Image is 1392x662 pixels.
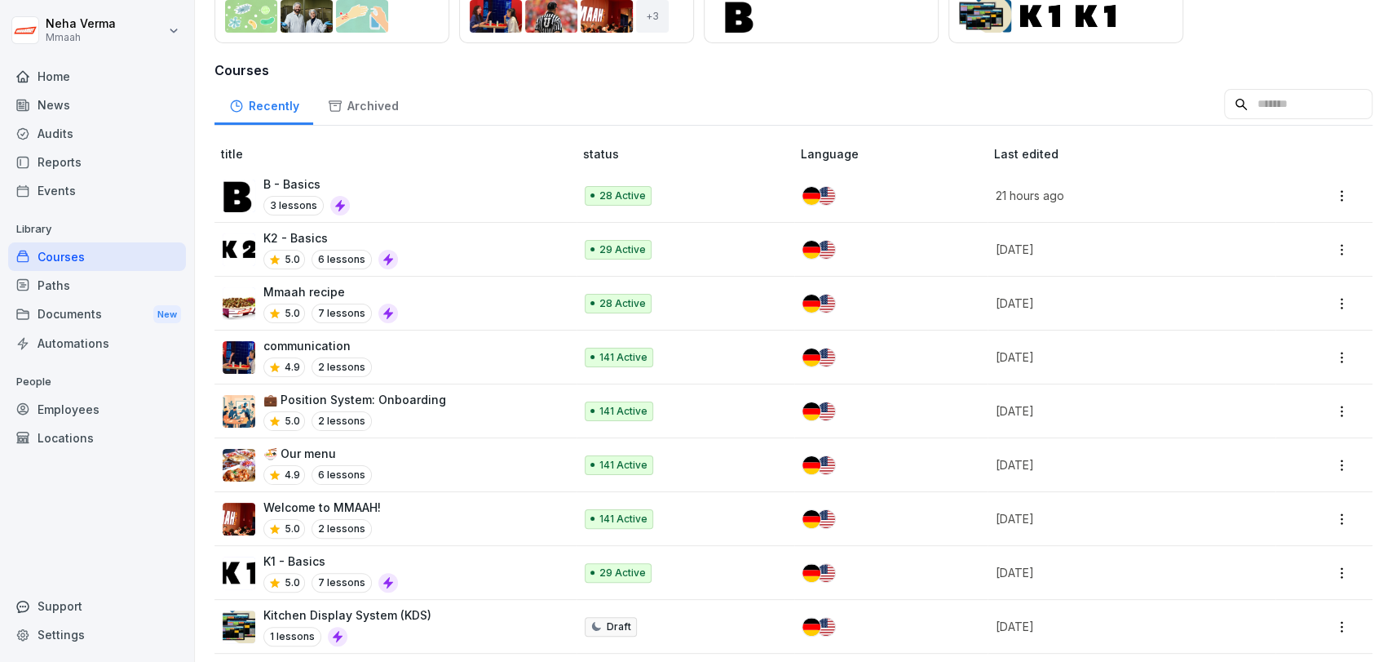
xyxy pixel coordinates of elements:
[38,307,102,321] font: Documents
[817,295,835,313] img: us.svg
[616,513,647,525] font: Active
[38,431,94,445] font: Locations
[347,99,399,113] font: Archived
[994,147,1058,161] font: Last edited
[285,415,300,427] font: 5.0
[38,98,70,112] font: News
[318,522,365,535] font: 2 lessons
[263,447,336,460] font: 🍜 Our menu
[214,62,269,78] font: Courses
[996,620,1034,633] font: [DATE]
[38,402,99,416] font: Employees
[223,503,255,535] img: qc2dcwpcvdaj3jygjsmu5brv.png
[599,459,614,471] font: 141
[615,566,646,579] font: Active
[802,241,820,259] img: de.svg
[802,295,820,313] img: de.svg
[996,566,1034,580] font: [DATE]
[318,307,365,319] font: 7 lessons
[8,271,186,300] a: Paths
[817,456,835,474] img: us.svg
[46,31,81,43] font: Mmaah
[583,147,619,161] font: status
[285,361,300,373] font: 4.9
[270,630,315,642] font: 1 lessons
[223,287,255,320] img: mhxyo2idt35a2e071fl7ciag.png
[38,599,82,613] font: Support
[16,222,51,235] font: Library
[16,375,51,388] font: People
[817,618,835,636] img: us.svg
[8,148,186,176] a: Reports
[223,611,255,643] img: a5b1kizwv91qngyhms28hj7d.png
[38,69,70,83] font: Home
[615,243,646,255] font: Active
[285,307,300,319] font: 5.0
[996,404,1034,418] font: [DATE]
[802,510,820,528] img: de.svg
[802,618,820,636] img: de.svg
[263,608,431,622] font: Kitchen Display System (KDS)
[607,620,631,633] font: Draft
[817,241,835,259] img: us.svg
[817,402,835,420] img: us.svg
[599,513,614,525] font: 141
[996,512,1034,526] font: [DATE]
[996,242,1034,256] font: [DATE]
[285,253,300,265] font: 5.0
[615,297,646,309] font: Active
[38,336,109,350] font: Automations
[223,449,255,482] img: s6jay3gpr6i6yrkbluxfple0.png
[263,500,381,514] font: Welcome to MMAAH!
[802,402,820,420] img: de.svg
[817,349,835,367] img: us.svg
[8,176,186,205] a: Events
[80,16,116,30] font: Verma
[8,91,186,119] a: News
[223,395,255,428] img: sbiczky0ypw8u257pkl9yxl5.png
[318,415,365,427] font: 2 lessons
[599,243,612,255] font: 29
[8,300,186,330] a: DocumentsNew
[263,339,351,353] font: communication
[8,242,186,271] a: Courses
[646,10,652,22] font: +
[318,253,365,265] font: 6 lessons
[263,177,320,191] font: B - Basics
[996,458,1034,472] font: [DATE]
[263,231,328,245] font: K2 - Basics
[38,250,85,264] font: Courses
[8,620,186,649] a: Settings
[38,155,82,169] font: Reports
[599,189,612,202] font: 28
[270,199,317,211] font: 3 lessons
[599,351,614,363] font: 141
[801,147,859,161] font: Language
[223,233,255,266] img: vmo6f0y31k6jffiibfzh6p17.png
[817,564,835,582] img: us.svg
[802,187,820,205] img: de.svg
[285,576,300,589] font: 5.0
[599,297,612,309] font: 28
[214,83,313,125] a: Recently
[46,16,77,30] font: Neha
[8,395,186,424] a: Employees
[996,189,1064,202] font: 21 hours ago
[263,393,446,407] font: 💼 Position System: Onboarding
[285,469,300,481] font: 4.9
[38,628,85,642] font: Settings
[615,189,646,202] font: Active
[8,119,186,148] a: Audits
[8,62,186,91] a: Home
[223,557,255,589] img: tcs8q0vkz8lilcv70bnqfs0v.png
[157,309,177,320] font: New
[318,361,365,373] font: 2 lessons
[817,510,835,528] img: us.svg
[996,350,1034,364] font: [DATE]
[802,456,820,474] img: de.svg
[38,278,70,292] font: Paths
[599,405,614,417] font: 141
[8,329,186,358] a: Automations
[221,147,243,161] font: title
[38,127,73,140] font: Audits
